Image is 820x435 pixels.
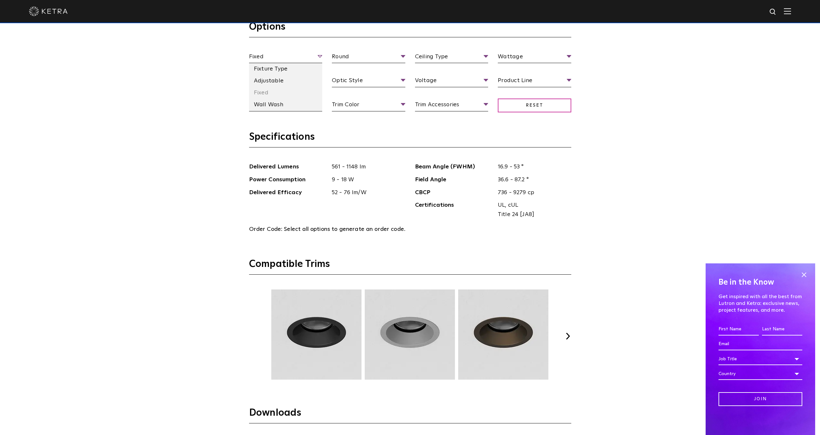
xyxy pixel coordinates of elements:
[498,76,571,87] span: Product Line
[498,210,566,219] span: Title 24 [JA8]
[415,175,493,184] span: Field Angle
[249,99,323,111] li: Wall Wash
[457,289,549,380] img: TRM004.webp
[762,323,802,336] input: Last Name
[332,76,405,87] span: Optic Style
[719,338,802,350] input: Email
[498,52,571,63] span: Wattage
[249,21,571,37] h3: Options
[249,75,323,87] li: Adjustable
[327,175,405,184] span: 9 - 18 W
[249,63,323,75] li: Fixture Type
[498,201,566,210] span: UL, cUL
[249,175,327,184] span: Power Consumption
[332,100,405,111] span: Trim Color
[249,87,323,99] li: Fixed
[284,226,405,232] span: Select all options to generate an order code.
[29,6,68,16] img: ketra-logo-2019-white
[719,323,759,336] input: First Name
[415,76,488,87] span: Voltage
[249,407,571,423] h3: Downloads
[565,333,571,339] button: Next
[493,175,571,184] span: 36.6 - 87.2 °
[270,289,362,380] img: TRM002.webp
[719,353,802,365] div: Job Title
[249,162,327,172] span: Delivered Lumens
[327,162,405,172] span: 561 - 1148 lm
[719,276,802,288] h4: Be in the Know
[415,100,488,111] span: Trim Accessories
[249,226,283,232] span: Order Code:
[769,8,777,16] img: search icon
[415,188,493,197] span: CBCP
[719,293,802,313] p: Get inspired with all the best from Lutron and Ketra: exclusive news, project features, and more.
[719,368,802,380] div: Country
[498,99,571,112] span: Reset
[415,52,488,63] span: Ceiling Type
[249,131,571,147] h3: Specifications
[415,162,493,172] span: Beam Angle (FWHM)
[249,258,571,275] h3: Compatible Trims
[719,392,802,406] input: Join
[784,8,791,14] img: Hamburger%20Nav.svg
[493,162,571,172] span: 16.9 - 53 °
[249,52,323,63] span: Fixed
[332,52,405,63] span: Round
[327,188,405,197] span: 52 - 76 lm/W
[249,188,327,197] span: Delivered Efficacy
[364,289,456,380] img: TRM003.webp
[415,201,493,219] span: Certifications
[493,188,571,197] span: 736 - 9279 cp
